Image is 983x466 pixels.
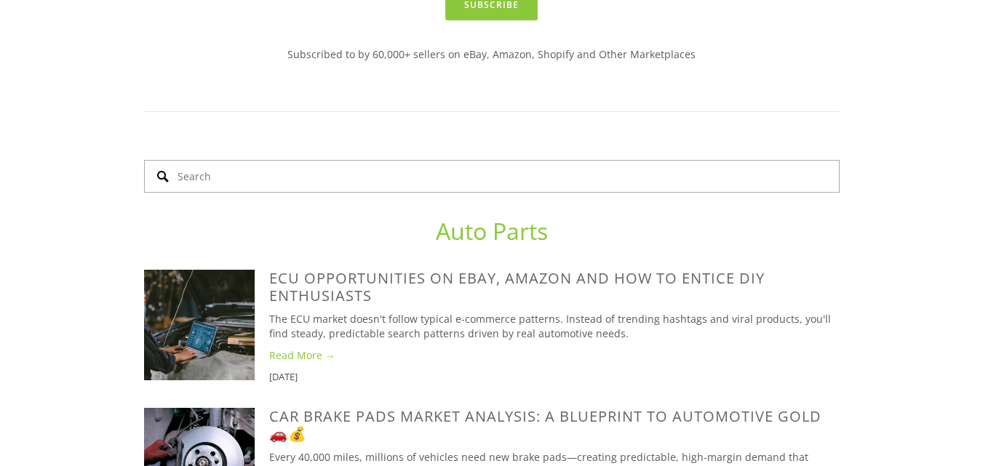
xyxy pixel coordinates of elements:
a: ECU Opportunities on eBay, Amazon and How to Entice DIY Enthusiasts [269,268,765,305]
a: Auto Parts [436,215,548,246]
input: Search [144,160,840,193]
img: ECU Opportunities on eBay, Amazon and How to Entice DIY Enthusiasts [144,270,255,380]
time: [DATE] [269,370,298,383]
p: The ECU market doesn't follow typical e-commerce patterns. Instead of trending hashtags and viral... [269,312,840,340]
a: Car Brake Pads Market Analysis: A Blueprint to Automotive Gold 🚗💰 [269,406,821,443]
a: Read More → [269,348,840,363]
p: Subscribed to by 60,000+ sellers on eBay, Amazon, Shopify and Other Marketplaces [144,45,840,63]
a: ECU Opportunities on eBay, Amazon and How to Entice DIY Enthusiasts [144,270,269,380]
